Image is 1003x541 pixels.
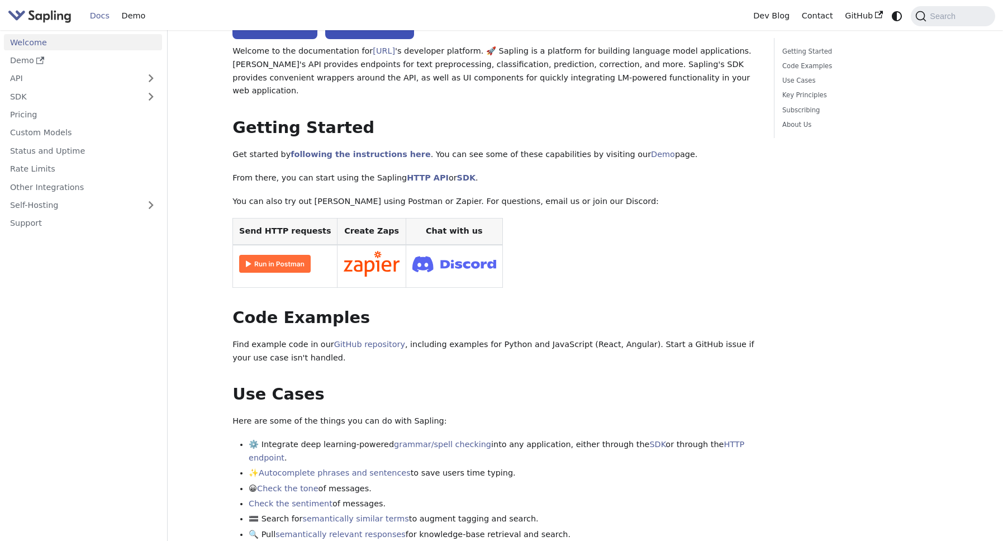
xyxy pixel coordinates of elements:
[249,467,758,480] li: ✨ to save users time typing.
[782,90,934,101] a: Key Principles
[4,88,140,105] a: SDK
[651,150,675,159] a: Demo
[911,6,995,26] button: Search (Command+K)
[249,438,758,465] li: ⚙️ Integrate deep learning-powered into any application, either through the or through the .
[782,75,934,86] a: Use Cases
[232,45,758,98] p: Welcome to the documentation for 's developer platform. 🚀 Sapling is a platform for building lang...
[394,440,491,449] a: grammar/spell checking
[796,7,839,25] a: Contact
[406,219,502,245] th: Chat with us
[4,70,140,87] a: API
[373,46,395,55] a: [URL]
[4,125,162,141] a: Custom Models
[232,148,758,162] p: Get started by . You can see some of these capabilities by visiting our page.
[4,161,162,177] a: Rate Limits
[8,8,75,24] a: Sapling.aiSapling.ai
[4,143,162,159] a: Status and Uptime
[249,499,332,508] a: Check the sentiment
[259,468,411,477] a: Autocomplete phrases and sentences
[239,255,311,273] img: Run in Postman
[4,215,162,231] a: Support
[649,440,666,449] a: SDK
[334,340,405,349] a: GitHub repository
[140,88,162,105] button: Expand sidebar category 'SDK'
[257,484,318,493] a: Check the tone
[4,34,162,50] a: Welcome
[249,497,758,511] li: of messages.
[782,61,934,72] a: Code Examples
[232,118,758,138] h2: Getting Started
[4,53,162,69] a: Demo
[4,197,162,213] a: Self-Hosting
[337,219,406,245] th: Create Zaps
[344,251,400,277] img: Connect in Zapier
[782,105,934,116] a: Subscribing
[839,7,888,25] a: GitHub
[782,120,934,130] a: About Us
[8,8,72,24] img: Sapling.ai
[232,415,758,428] p: Here are some of the things you can do with Sapling:
[232,172,758,185] p: From there, you can start using the Sapling or .
[4,107,162,123] a: Pricing
[4,179,162,195] a: Other Integrations
[407,173,449,182] a: HTTP API
[275,530,406,539] a: semantically relevant responses
[747,7,795,25] a: Dev Blog
[232,195,758,208] p: You can also try out [PERSON_NAME] using Postman or Zapier. For questions, email us or join our D...
[140,70,162,87] button: Expand sidebar category 'API'
[233,219,337,245] th: Send HTTP requests
[291,150,430,159] a: following the instructions here
[412,253,496,276] img: Join Discord
[232,338,758,365] p: Find example code in our , including examples for Python and JavaScript (React, Angular). Start a...
[84,7,116,25] a: Docs
[249,482,758,496] li: 😀 of messages.
[302,514,408,523] a: semantically similar terms
[232,385,758,405] h2: Use Cases
[249,440,744,462] a: HTTP endpoint
[116,7,151,25] a: Demo
[889,8,905,24] button: Switch between dark and light mode (currently system mode)
[457,173,476,182] a: SDK
[926,12,962,21] span: Search
[232,308,758,328] h2: Code Examples
[782,46,934,57] a: Getting Started
[249,512,758,526] li: 🟰 Search for to augment tagging and search.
